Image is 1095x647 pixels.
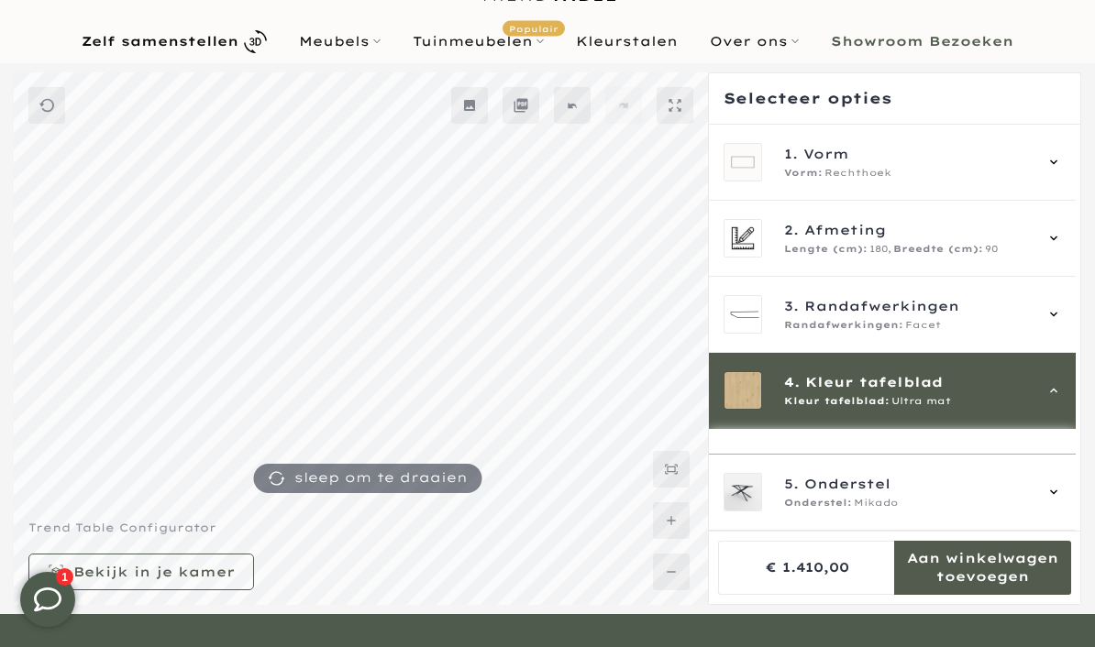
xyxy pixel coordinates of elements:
[397,30,560,52] a: TuinmeubelenPopulair
[694,30,815,52] a: Over ons
[503,21,565,37] span: Populair
[2,554,94,645] iframe: toggle-frame
[560,30,694,52] a: Kleurstalen
[815,30,1030,52] a: Showroom Bezoeken
[82,35,238,48] b: Zelf samenstellen
[66,26,283,58] a: Zelf samenstellen
[831,35,1013,48] b: Showroom Bezoeken
[283,30,397,52] a: Meubels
